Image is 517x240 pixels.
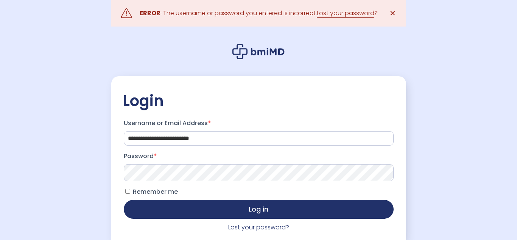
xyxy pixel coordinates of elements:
[124,200,394,219] button: Log in
[124,150,394,162] label: Password
[140,8,378,19] div: : The username or password you entered is incorrect. ?
[385,6,400,21] a: ✕
[389,8,396,19] span: ✕
[125,189,130,194] input: Remember me
[133,187,178,196] span: Remember me
[228,223,289,232] a: Lost your password?
[317,9,374,18] a: Lost your password
[140,9,160,17] strong: ERROR
[124,117,394,129] label: Username or Email Address
[123,91,395,110] h2: Login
